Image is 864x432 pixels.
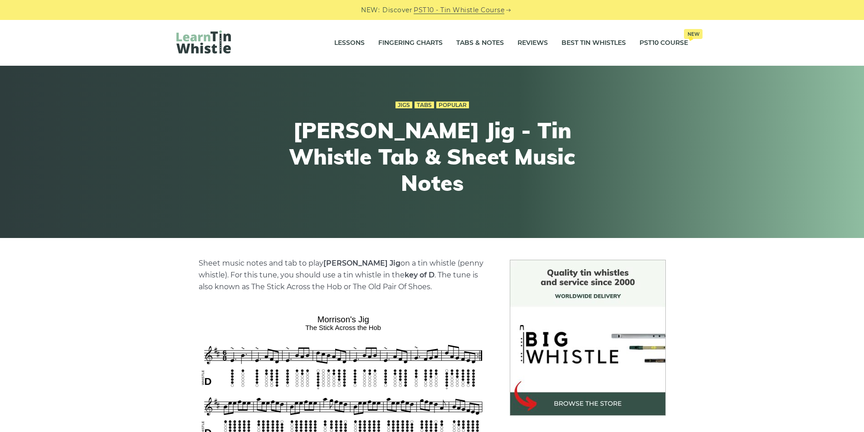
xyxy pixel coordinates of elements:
[176,30,231,53] img: LearnTinWhistle.com
[265,117,599,196] h1: [PERSON_NAME] Jig - Tin Whistle Tab & Sheet Music Notes
[334,32,365,54] a: Lessons
[456,32,504,54] a: Tabs & Notes
[436,102,469,109] a: Popular
[510,260,666,416] img: BigWhistle Tin Whistle Store
[378,32,443,54] a: Fingering Charts
[395,102,412,109] a: Jigs
[684,29,703,39] span: New
[517,32,548,54] a: Reviews
[561,32,626,54] a: Best Tin Whistles
[405,271,434,279] strong: key of D
[199,257,488,293] p: Sheet music notes and tab to play on a tin whistle (penny whistle). For this tune, you should use...
[415,102,434,109] a: Tabs
[639,32,688,54] a: PST10 CourseNew
[323,259,400,267] strong: [PERSON_NAME] Jig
